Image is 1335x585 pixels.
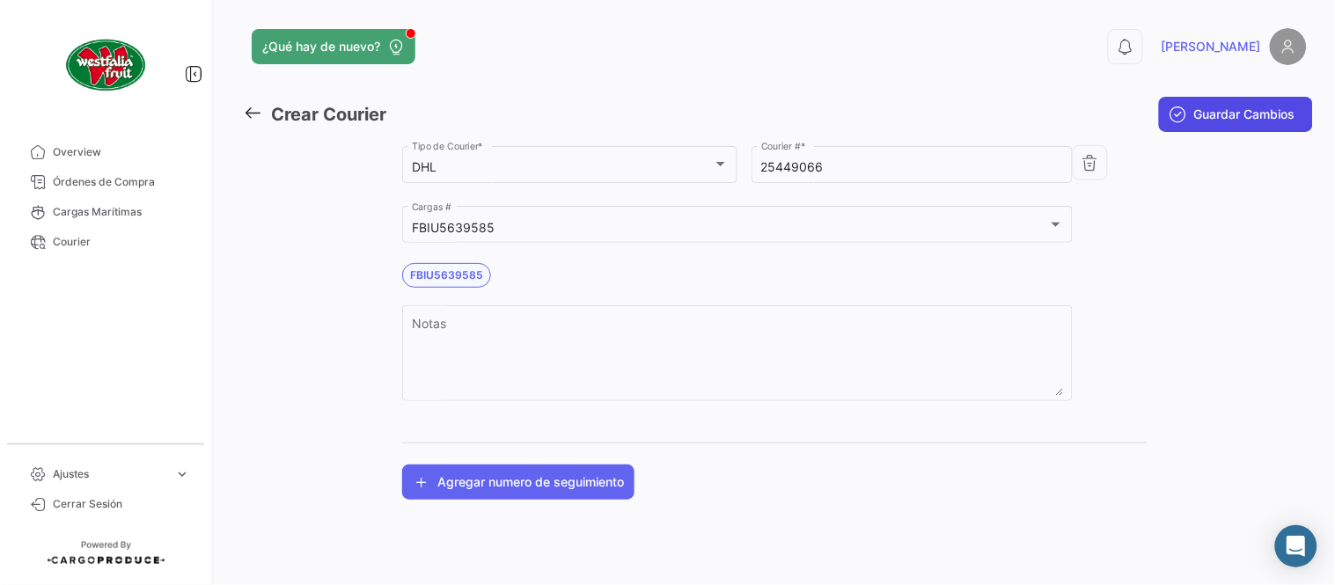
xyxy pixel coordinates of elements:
div: Abrir Intercom Messenger [1275,525,1317,567]
img: client-50.png [62,21,150,109]
span: [PERSON_NAME] [1162,38,1261,55]
button: ¿Qué hay de nuevo? [252,29,415,64]
img: placeholder-user.png [1270,28,1307,65]
a: Cargas Marítimas [14,197,197,227]
span: FBIU5639585 [410,267,483,283]
button: Agregar numero de seguimiento [402,464,634,500]
a: Overview [14,137,197,167]
span: Cargas Marítimas [53,204,190,220]
mat-select-trigger: FBIU5639585 [412,220,495,235]
a: Órdenes de Compra [14,167,197,197]
span: Ajustes [53,466,167,482]
span: Guardar Cambios [1194,106,1295,123]
a: Courier [14,227,197,257]
span: Órdenes de Compra [53,174,190,190]
span: ¿Qué hay de nuevo? [262,38,380,55]
span: Cerrar Sesión [53,496,190,512]
mat-select-trigger: DHL [412,159,436,174]
button: Guardar Cambios [1159,97,1313,132]
span: Courier [53,234,190,250]
span: Overview [53,144,190,160]
h3: Crear Courier [271,102,386,128]
span: expand_more [174,466,190,482]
